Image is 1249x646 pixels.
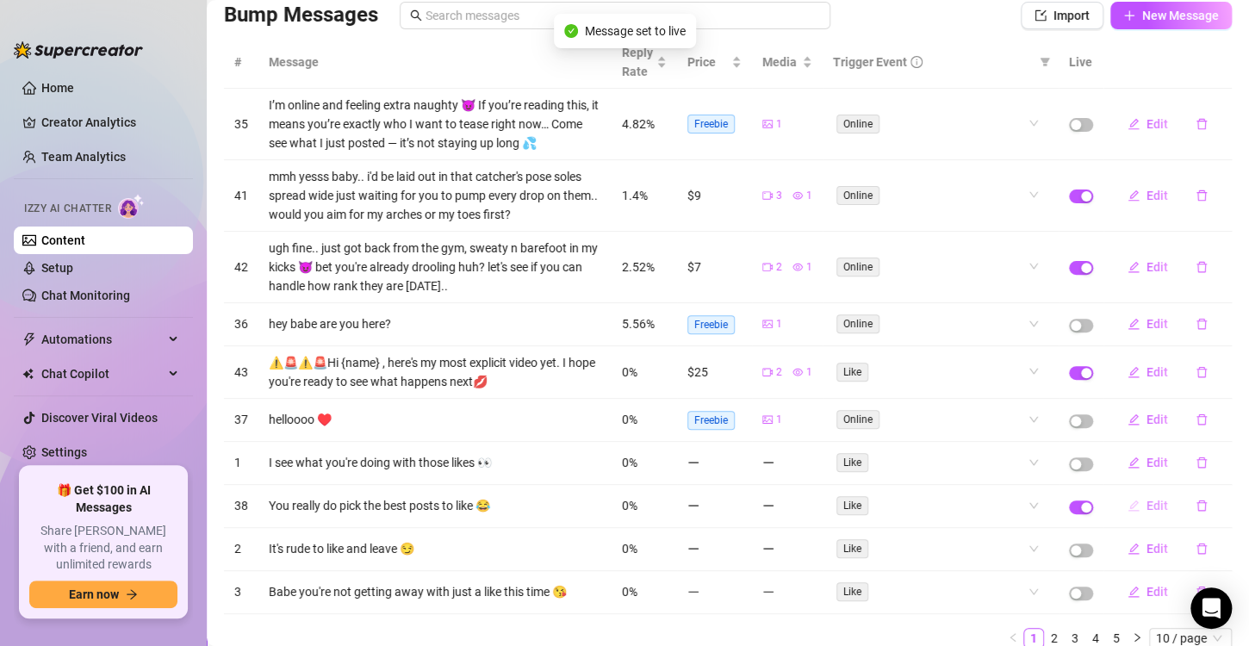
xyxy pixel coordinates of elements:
[1146,317,1168,331] span: Edit
[41,150,126,164] a: Team Analytics
[1196,543,1208,555] span: delete
[1021,2,1103,29] button: Import
[1128,413,1140,425] span: edit
[762,367,773,377] span: video-camera
[612,36,677,89] th: Reply Rate
[1053,9,1090,22] span: Import
[1190,587,1232,629] div: Open Intercom Messenger
[687,500,699,512] span: minus
[1114,182,1182,209] button: Edit
[776,364,782,381] span: 2
[1196,586,1208,598] span: delete
[1114,449,1182,476] button: Edit
[677,232,752,303] td: $7
[622,499,637,512] span: 0%
[1036,49,1053,75] span: filter
[1182,182,1221,209] button: delete
[22,368,34,380] img: Chat Copilot
[762,190,773,201] span: video-camera
[258,442,612,485] td: I see what you're doing with those likes 👀
[762,119,773,129] span: picture
[41,411,158,425] a: Discover Viral Videos
[776,316,782,332] span: 1
[29,523,177,574] span: Share [PERSON_NAME] with a friend, and earn unlimited rewards
[1114,535,1182,562] button: Edit
[806,188,812,204] span: 1
[1196,500,1208,512] span: delete
[833,53,907,71] span: Trigger Event
[622,189,648,202] span: 1.4%
[258,36,612,89] th: Message
[224,36,258,89] th: #
[224,571,258,614] td: 3
[1182,310,1221,338] button: delete
[687,457,699,469] span: minus
[1182,578,1221,606] button: delete
[41,261,73,275] a: Setup
[258,346,612,399] td: ⚠️🚨⚠️🚨Hi {name} , here's my most explicit video yet. I hope you're ready to see what happens next💋
[836,582,868,601] span: Like
[910,56,923,68] span: info-circle
[1146,499,1168,512] span: Edit
[22,332,36,346] span: thunderbolt
[258,571,612,614] td: Babe you're not getting away with just a like this time 😘
[622,542,637,556] span: 0%
[69,587,119,601] span: Earn now
[836,314,879,333] span: Online
[687,411,735,430] span: Freebie
[762,414,773,425] span: picture
[762,500,774,512] span: minus
[776,116,782,133] span: 1
[622,585,637,599] span: 0%
[1128,366,1140,378] span: edit
[1182,406,1221,433] button: delete
[792,367,803,377] span: eye
[258,232,612,303] td: ugh fine.. just got back from the gym, sweaty n barefoot in my kicks 😈 bet you're already droolin...
[258,485,612,528] td: You really do pick the best posts to like 😂
[1196,366,1208,378] span: delete
[1182,358,1221,386] button: delete
[1114,406,1182,433] button: Edit
[752,36,823,89] th: Media
[1040,57,1050,67] span: filter
[1146,365,1168,379] span: Edit
[1059,36,1103,89] th: Live
[792,190,803,201] span: eye
[776,188,782,204] span: 3
[258,399,612,442] td: helloooo ♥️
[1128,318,1140,330] span: edit
[41,233,85,247] a: Content
[564,24,578,38] span: check-circle
[836,115,879,134] span: Online
[224,160,258,232] td: 41
[1182,449,1221,476] button: delete
[29,581,177,608] button: Earn nowarrow-right
[258,303,612,346] td: hey babe are you here?
[762,586,774,598] span: minus
[41,289,130,302] a: Chat Monitoring
[426,6,820,25] input: Search messages
[762,319,773,329] span: picture
[622,365,637,379] span: 0%
[224,399,258,442] td: 37
[622,260,655,274] span: 2.52%
[836,539,868,558] span: Like
[836,186,879,205] span: Online
[258,89,612,160] td: I’m online and feeling extra naughty 😈 If you’re reading this, it means you’re exactly who I want...
[1196,261,1208,273] span: delete
[792,262,803,272] span: eye
[41,326,164,353] span: Automations
[622,43,653,81] span: Reply Rate
[836,363,868,382] span: Like
[622,456,637,469] span: 0%
[677,36,752,89] th: Price
[224,346,258,399] td: 43
[1128,189,1140,202] span: edit
[1196,189,1208,202] span: delete
[1128,118,1140,130] span: edit
[1123,9,1135,22] span: plus
[224,485,258,528] td: 38
[1128,586,1140,598] span: edit
[762,457,774,469] span: minus
[258,160,612,232] td: mmh yesss baby.. i'd be laid out in that catcher's pose soles spread wide just waiting for you to...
